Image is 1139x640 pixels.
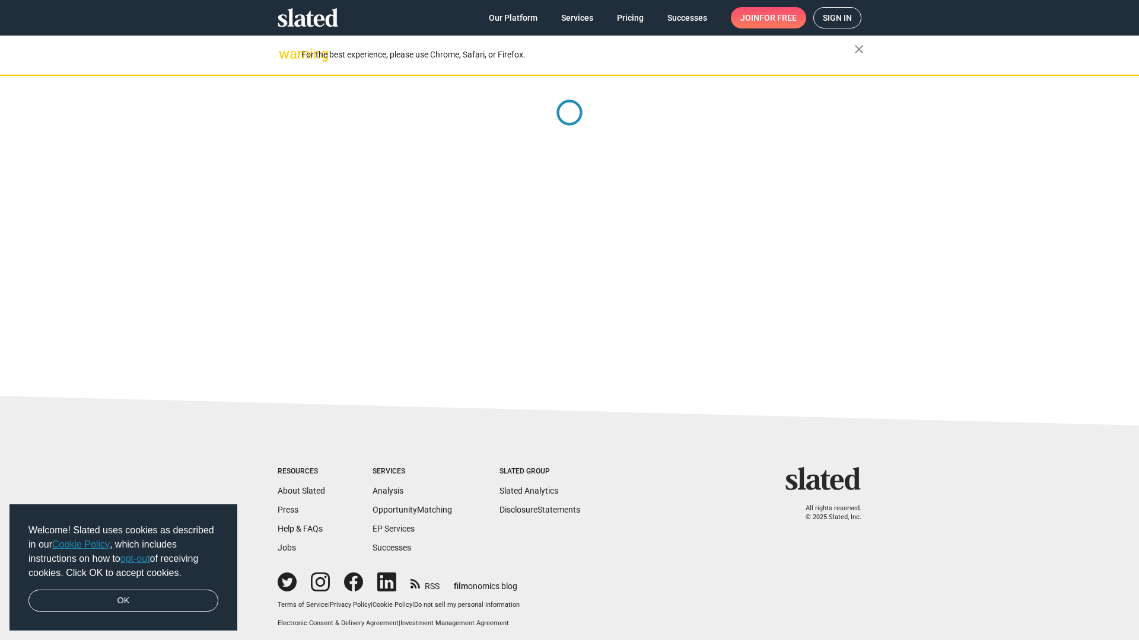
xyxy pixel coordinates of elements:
[499,467,580,476] div: Slated Group
[278,524,323,533] a: Help & FAQs
[279,47,293,61] mat-icon: warning
[373,524,415,533] a: EP Services
[617,7,644,28] span: Pricing
[278,486,325,495] a: About Slated
[414,601,520,610] button: Do not sell my personal information
[454,581,468,591] span: film
[400,619,509,627] a: Investment Management Agreement
[278,601,328,609] a: Terms of Service
[371,601,373,609] span: |
[852,42,866,56] mat-icon: close
[373,601,412,609] a: Cookie Policy
[813,7,861,28] a: Sign in
[454,571,517,592] a: filmonomics blog
[373,467,452,476] div: Services
[479,7,547,28] a: Our Platform
[120,553,150,564] a: opt-out
[28,590,218,612] a: dismiss cookie message
[823,8,852,28] span: Sign in
[561,7,593,28] span: Services
[759,7,797,28] span: for free
[328,601,330,609] span: |
[373,486,403,495] a: Analysis
[373,543,411,552] a: Successes
[731,7,806,28] a: Joinfor free
[330,601,371,609] a: Privacy Policy
[658,7,717,28] a: Successes
[9,504,237,631] div: cookieconsent
[52,539,110,549] a: Cookie Policy
[499,486,558,495] a: Slated Analytics
[278,543,296,552] a: Jobs
[552,7,603,28] a: Services
[278,619,399,627] a: Electronic Consent & Delivery Agreement
[607,7,653,28] a: Pricing
[28,523,218,580] span: Welcome! Slated uses cookies as described in our , which includes instructions on how to of recei...
[373,505,452,514] a: OpportunityMatching
[499,505,580,514] a: DisclosureStatements
[489,7,537,28] span: Our Platform
[740,7,797,28] span: Join
[412,601,414,609] span: |
[399,619,400,627] span: |
[793,504,861,521] p: All rights reserved. © 2025 Slated, Inc.
[278,505,298,514] a: Press
[411,574,440,592] a: RSS
[278,467,325,476] div: Resources
[667,7,707,28] span: Successes
[301,47,854,63] div: For the best experience, please use Chrome, Safari, or Firefox.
